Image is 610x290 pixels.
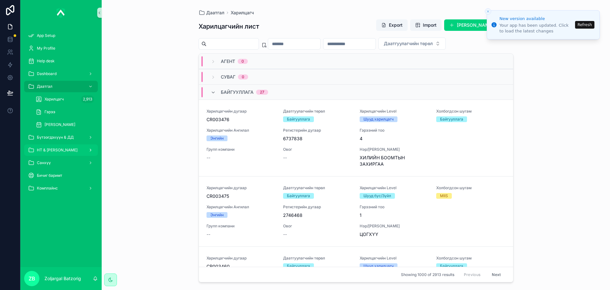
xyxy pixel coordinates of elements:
[24,43,98,54] a: My Profile
[207,155,210,161] span: --
[283,135,352,142] span: 6737838
[207,231,210,238] span: --
[436,185,505,190] span: Холбогдсон шугам
[207,224,275,229] span: Групп компани
[32,119,98,130] a: [PERSON_NAME]
[378,38,446,50] button: Select Button
[24,183,98,194] a: Комплайнс
[440,116,463,122] div: Байгууллага
[20,25,102,202] div: scrollable content
[32,106,98,118] a: Гэрээ
[363,263,394,269] div: Шууд харилцагч
[221,58,235,65] span: Агент
[37,135,74,140] span: Бүтээгдэхүүн & ДД
[44,97,64,102] span: Харилцагч
[207,128,275,133] span: Харилцагчийн Ангилал
[283,128,352,133] span: Регистерийн дугаар
[37,59,55,64] span: Help desk
[499,23,573,34] div: Your app has been updated. Click to load the latest changes
[37,186,58,191] span: Комплайнс
[24,68,98,79] a: Dashboard
[24,157,98,169] a: Санхүү
[199,100,513,176] a: Харилцагчийн дугаарCR003476Даатгуулагчийн төрөлБайгууллагаХарилцагчийн LevelШууд харилцагчХолбогд...
[37,173,62,178] span: Бичиг баримт
[57,8,65,18] img: App logo
[287,116,310,122] div: Байгууллага
[29,275,35,282] span: ZB
[384,40,433,47] span: Даатгуулагчийн төрөл
[210,212,224,218] div: Энгийн
[360,155,429,167] span: ХИЛИЙН БООМТЫН ЗАХИРГАА
[37,160,51,165] span: Санхүү
[32,93,98,105] a: Харилцагч2,913
[401,272,454,277] span: Showing 1000 of 2913 results
[360,224,429,229] span: Нэр/[PERSON_NAME]
[283,109,352,114] span: Даатгуулагчийн төрөл
[575,21,594,29] button: Refresh
[360,109,429,114] span: Харилцагчийн Level
[499,16,573,22] div: New version available
[376,19,408,31] button: Export
[24,55,98,67] a: Help desk
[207,256,275,261] span: Харилцагчийн дугаар
[37,148,78,153] span: НТ & [PERSON_NAME]
[37,71,57,76] span: Dashboard
[260,90,264,95] div: 27
[207,263,275,270] span: CR003460
[283,231,287,238] span: --
[287,193,310,199] div: Байгууллага
[207,204,275,210] span: Харилцагчийн Ангилал
[283,185,352,190] span: Даатгуулагчийн төрөл
[360,128,454,133] span: Гэрээний тоо
[207,193,275,199] span: CR003475
[199,176,513,246] a: Харилцагчийн дугаарCR003475Даатгуулагчийн төрөлБайгууллагаХарилцагчийн LevelШууд бус/ЗүйлХолбогдс...
[360,135,454,142] span: 4
[24,170,98,181] a: Бичиг баримт
[283,212,352,218] span: 2746468
[231,10,254,16] a: Харилцагч
[207,185,275,190] span: Харилцагчийн дугаар
[81,95,94,103] div: 2,913
[440,193,448,199] div: MIIS
[283,204,352,210] span: Регистерийн дугаар
[360,256,429,261] span: Харилцагчийн Level
[207,147,275,152] span: Групп компани
[363,116,394,122] div: Шууд харилцагч
[485,8,491,15] button: Close toast
[410,19,442,31] button: Import
[37,84,52,89] span: Даатгал
[199,10,224,16] a: Даатгал
[287,263,310,269] div: Байгууллага
[206,10,224,16] span: Даатгал
[221,74,235,80] span: Суваг
[440,263,463,269] div: Байгууллага
[44,275,81,282] p: Zoljargal Batzorig
[199,22,259,31] h1: Харилцагчийн лист
[487,270,505,280] button: Next
[283,224,352,229] span: Овог
[37,33,55,38] span: App Setup
[241,59,244,64] div: 0
[360,185,429,190] span: Харилцагчийн Level
[423,22,437,28] span: Import
[44,109,55,114] span: Гэрээ
[207,116,275,123] span: CR003476
[283,155,287,161] span: --
[44,122,75,127] span: [PERSON_NAME]
[207,109,275,114] span: Харилцагчийн дугаар
[444,19,513,31] button: [PERSON_NAME] нэмэх
[242,74,244,79] div: 0
[283,147,352,152] span: Овог
[37,46,55,51] span: My Profile
[24,81,98,92] a: Даатгал
[24,144,98,156] a: НТ & [PERSON_NAME]
[360,231,429,238] span: ЦОГХҮҮ
[24,30,98,41] a: App Setup
[24,132,98,143] a: Бүтээгдэхүүн & ДД
[360,147,429,152] span: Нэр/[PERSON_NAME]
[221,89,254,95] span: Байгууллага
[210,135,224,141] div: Энгийн
[360,204,454,210] span: Гэрээний тоо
